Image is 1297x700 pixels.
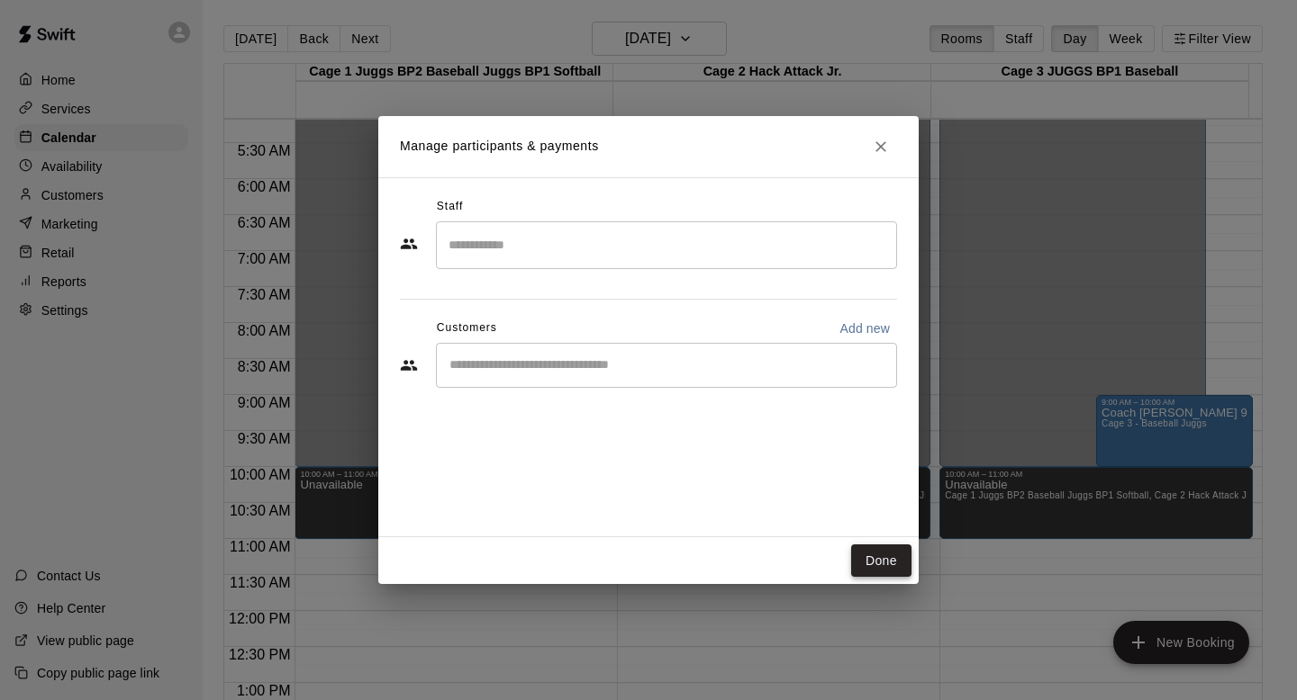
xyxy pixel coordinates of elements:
[832,314,897,343] button: Add new
[865,130,897,163] button: Close
[400,137,599,156] p: Manage participants & payments
[839,319,890,337] p: Add new
[400,356,418,374] svg: Customers
[436,343,897,388] div: Start typing to search customers...
[400,235,418,253] svg: Staff
[851,544,912,578] button: Done
[437,314,497,343] span: Customers
[437,193,463,221] span: Staff
[436,221,897,269] div: Search staff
